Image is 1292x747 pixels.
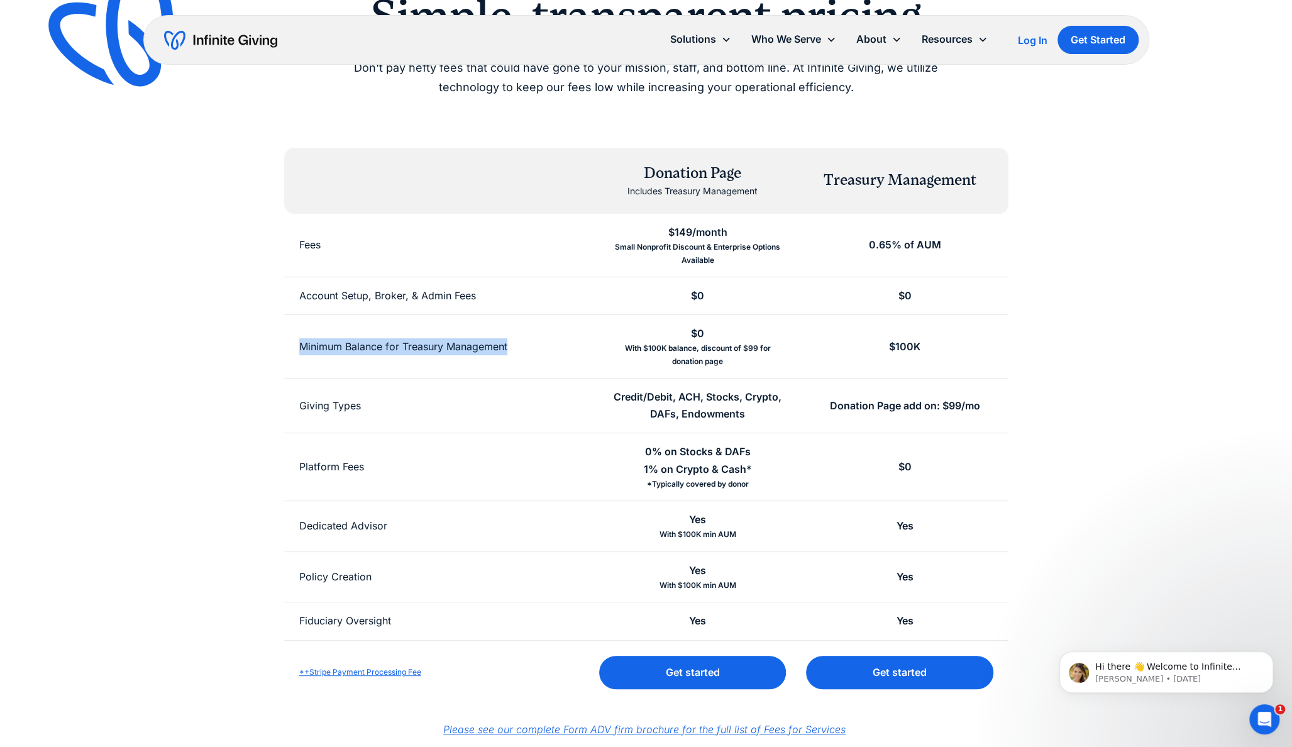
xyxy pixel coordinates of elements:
div: Fees [299,236,321,253]
div: Who We Serve [751,31,821,48]
a: Get started [599,656,786,689]
a: Log In [1018,33,1047,48]
a: Please see our complete Form ADV firm brochure for the full list of Fees for Services [443,723,846,736]
div: $0 [898,287,911,304]
div: Donation Page [627,163,758,184]
div: $0 [691,325,704,342]
div: Includes Treasury Management [627,184,758,199]
div: Yes [896,517,913,534]
div: Platform Fees [299,458,364,475]
a: Get Started [1057,26,1139,54]
span: 1 [1275,704,1285,714]
div: About [846,26,912,53]
div: Small Nonprofit Discount & Enterprise Options Available [609,241,786,267]
iframe: Intercom live chat [1249,704,1279,734]
div: About [856,31,886,48]
div: $0 [898,458,911,475]
div: Solutions [670,31,716,48]
div: Treasury Management [823,170,976,191]
div: Credit/Debit, ACH, Stocks, Crypto, DAFs, Endowments [609,389,786,423]
div: Log In [1018,35,1047,45]
div: Who We Serve [741,26,846,53]
a: home [164,30,277,50]
div: Yes [689,562,706,579]
div: Resources [922,31,973,48]
div: 0.65% of AUM [868,236,941,253]
div: Dedicated Advisor [299,517,387,534]
div: Fiduciary Oversight [299,612,391,629]
div: Minimum Balance for Treasury Management [299,338,507,355]
div: 0% on Stocks & DAFs 1% on Crypto & Cash* [644,443,752,477]
div: Account Setup, Broker, & Admin Fees [299,287,476,304]
div: $149/month [668,224,727,241]
a: Get started [806,656,993,689]
div: Giving Types [299,397,361,414]
div: With $100K min AUM [660,579,736,592]
div: *Typically covered by donor [647,478,749,490]
a: *+Stripe Payment Processing Fee [299,667,421,677]
div: Yes [896,612,913,629]
div: Yes [689,511,706,528]
p: Don't pay hefty fees that could have gone to your mission, staff, and bottom line. At Infinite Gi... [324,58,968,97]
div: Yes [689,612,706,629]
div: Yes [896,568,913,585]
div: Solutions [660,26,741,53]
iframe: Intercom notifications message [1041,625,1292,713]
div: Resources [912,26,998,53]
div: With $100K balance, discount of $99 for donation page [609,342,786,368]
div: $100K [889,338,920,355]
div: $0 [691,287,704,304]
div: With $100K min AUM [660,528,736,541]
div: Donation Page add on: $99/mo [829,397,980,414]
div: Policy Creation [299,568,372,585]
